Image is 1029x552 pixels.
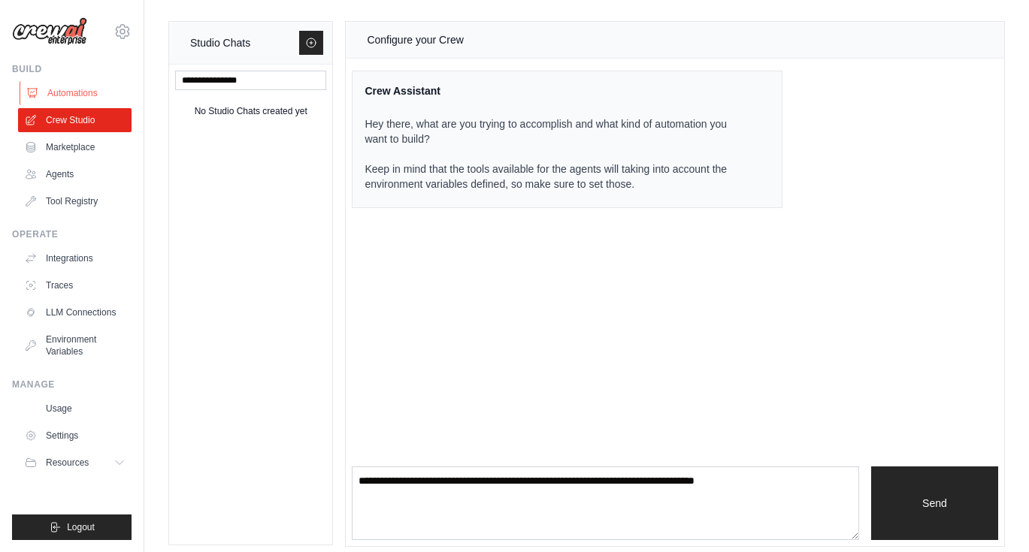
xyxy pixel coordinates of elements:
[871,466,998,540] button: Send
[46,457,89,469] span: Resources
[67,521,95,533] span: Logout
[12,379,132,391] div: Manage
[20,81,133,105] a: Automations
[18,327,132,363] a: Environment Variables
[18,300,132,324] a: LLM Connections
[195,102,307,120] div: No Studio Chats created yet
[18,246,132,270] a: Integrations
[190,34,250,52] div: Studio Chats
[18,273,132,297] a: Traces
[12,514,132,540] button: Logout
[367,31,463,49] div: Configure your Crew
[12,228,132,240] div: Operate
[12,17,87,46] img: Logo
[18,108,132,132] a: Crew Studio
[365,83,752,98] div: Crew Assistant
[18,424,132,448] a: Settings
[18,189,132,213] a: Tool Registry
[18,451,132,475] button: Resources
[18,135,132,159] a: Marketplace
[18,397,132,421] a: Usage
[12,63,132,75] div: Build
[365,116,752,192] p: Hey there, what are you trying to accomplish and what kind of automation you want to build? Keep ...
[18,162,132,186] a: Agents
